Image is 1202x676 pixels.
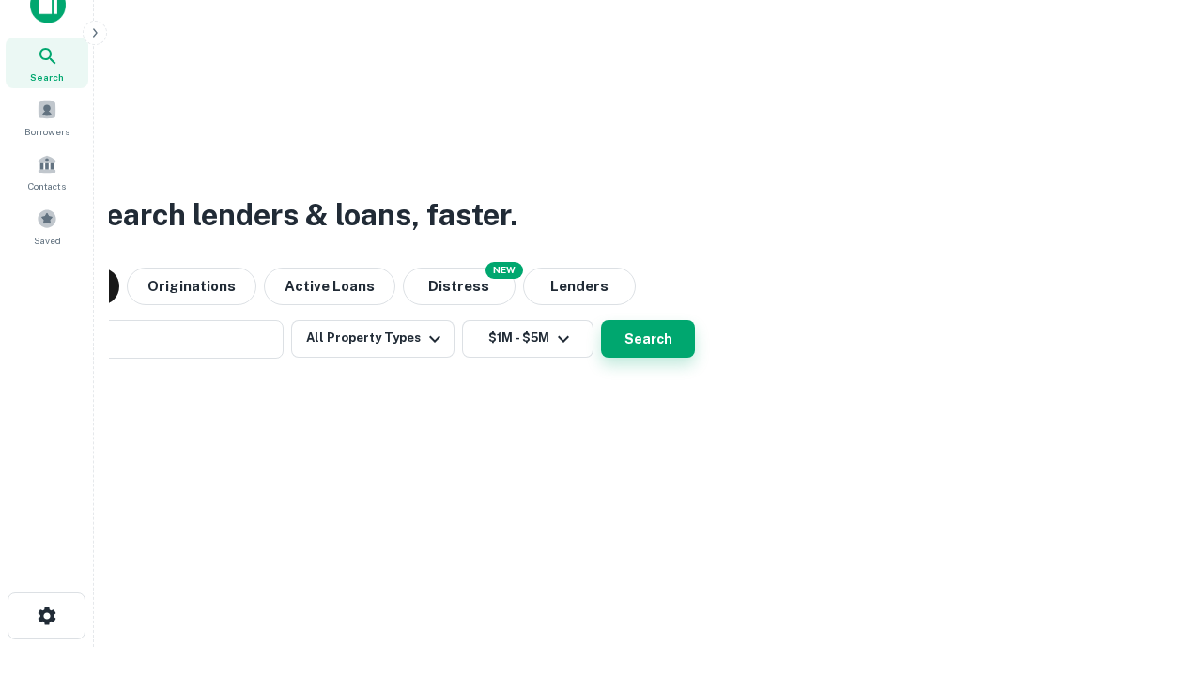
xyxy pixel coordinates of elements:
[6,38,88,88] a: Search
[34,233,61,248] span: Saved
[462,320,593,358] button: $1M - $5M
[6,92,88,143] a: Borrowers
[523,268,636,305] button: Lenders
[291,320,455,358] button: All Property Types
[24,124,69,139] span: Borrowers
[30,69,64,84] span: Search
[85,192,517,238] h3: Search lenders & loans, faster.
[6,146,88,197] a: Contacts
[28,178,66,193] span: Contacts
[127,268,256,305] button: Originations
[264,268,395,305] button: Active Loans
[403,268,516,305] button: Search distressed loans with lien and other non-mortgage details.
[6,201,88,252] a: Saved
[1108,526,1202,616] iframe: Chat Widget
[601,320,695,358] button: Search
[485,262,523,279] div: NEW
